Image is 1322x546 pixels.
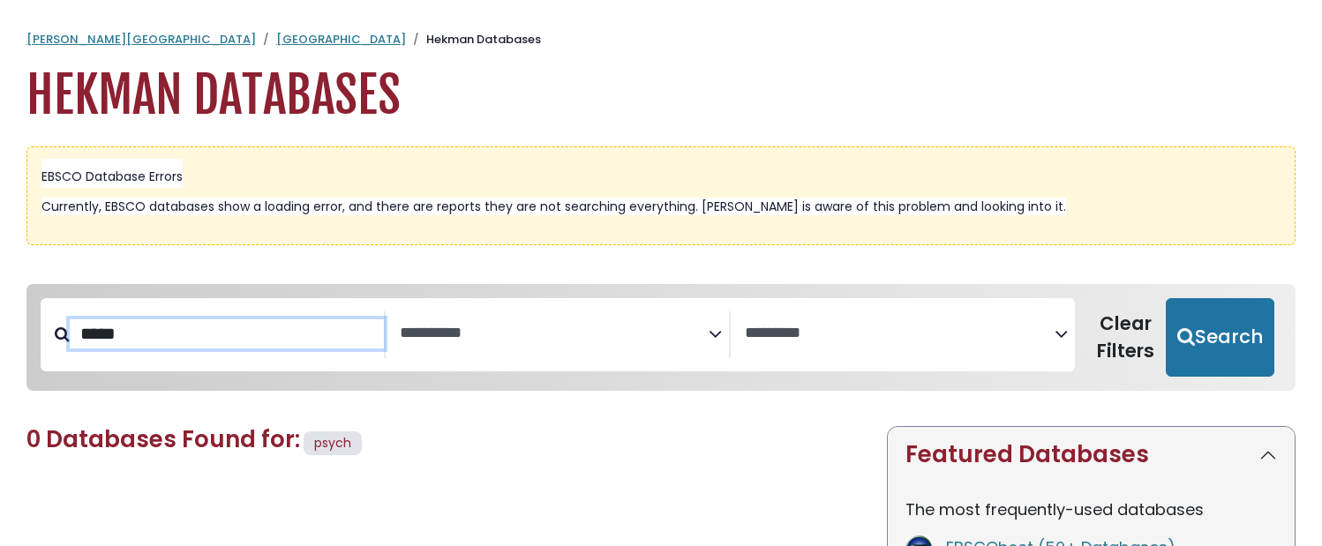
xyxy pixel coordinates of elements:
input: Search database by title or keyword [70,319,384,348]
span: EBSCO Database Errors [41,168,183,185]
textarea: Search [400,325,709,343]
h1: Hekman Databases [26,66,1296,125]
button: Submit for Search Results [1166,298,1274,378]
li: Hekman Databases [406,31,541,49]
button: Clear Filters [1085,298,1166,378]
a: [GEOGRAPHIC_DATA] [276,31,406,48]
nav: Search filters [26,284,1296,392]
span: psych [314,434,351,452]
span: 0 Databases Found for: [26,423,300,455]
span: Currently, EBSCO databases show a loading error, and there are reports they are not searching eve... [41,198,1066,215]
a: [PERSON_NAME][GEOGRAPHIC_DATA] [26,31,256,48]
p: The most frequently-used databases [905,497,1277,521]
textarea: Search [745,325,1054,343]
nav: breadcrumb [26,31,1296,49]
button: Featured Databases [888,427,1295,482]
